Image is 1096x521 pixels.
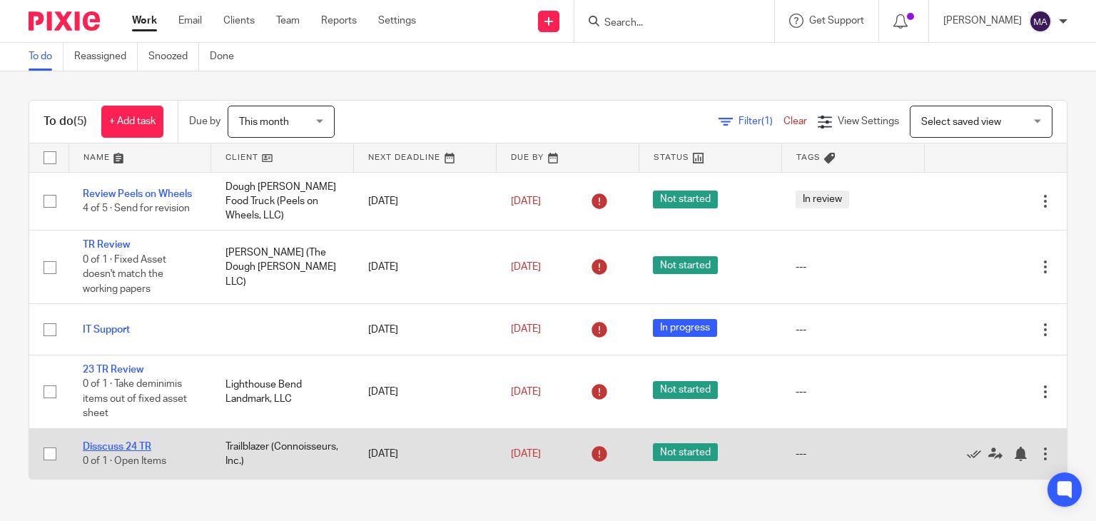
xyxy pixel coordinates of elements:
[83,189,192,199] a: Review Peels on Wheels
[739,116,783,126] span: Filter
[378,14,416,28] a: Settings
[603,17,731,30] input: Search
[223,14,255,28] a: Clients
[211,428,354,479] td: Trailblazer (Connoisseurs, Inc.)
[83,365,143,375] a: 23 TR Review
[211,355,354,428] td: Lighthouse Bend Landmark, LLC
[29,43,64,71] a: To do
[511,325,541,335] span: [DATE]
[943,14,1022,28] p: [PERSON_NAME]
[83,325,130,335] a: IT Support
[967,447,988,461] a: Mark as done
[809,16,864,26] span: Get Support
[653,191,718,208] span: Not started
[796,191,849,208] span: In review
[44,114,87,129] h1: To do
[73,116,87,127] span: (5)
[838,116,899,126] span: View Settings
[211,231,354,304] td: [PERSON_NAME] (The Dough [PERSON_NAME] LLC)
[354,304,497,355] td: [DATE]
[796,153,821,161] span: Tags
[74,43,138,71] a: Reassigned
[354,355,497,428] td: [DATE]
[83,379,187,418] span: 0 of 1 · Take deminimis items out of fixed asset sheet
[239,117,289,127] span: This month
[83,255,166,294] span: 0 of 1 · Fixed Asset doesn't match the working papers
[511,196,541,206] span: [DATE]
[210,43,245,71] a: Done
[783,116,807,126] a: Clear
[178,14,202,28] a: Email
[83,442,151,452] a: Disscuss 24 TR
[321,14,357,28] a: Reports
[132,14,157,28] a: Work
[83,240,130,250] a: TR Review
[83,456,166,466] span: 0 of 1 · Open Items
[653,443,718,461] span: Not started
[511,449,541,459] span: [DATE]
[796,447,910,461] div: ---
[511,387,541,397] span: [DATE]
[83,203,190,213] span: 4 of 5 · Send for revision
[29,11,100,31] img: Pixie
[653,381,718,399] span: Not started
[796,385,910,399] div: ---
[653,319,717,337] span: In progress
[354,428,497,479] td: [DATE]
[354,172,497,231] td: [DATE]
[354,231,497,304] td: [DATE]
[276,14,300,28] a: Team
[189,114,220,128] p: Due by
[511,262,541,272] span: [DATE]
[101,106,163,138] a: + Add task
[796,323,910,337] div: ---
[761,116,773,126] span: (1)
[653,256,718,274] span: Not started
[921,117,1001,127] span: Select saved view
[1029,10,1052,33] img: svg%3E
[796,260,910,274] div: ---
[148,43,199,71] a: Snoozed
[211,172,354,231] td: Dough [PERSON_NAME] Food Truck (Peels on Wheels, LLC)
